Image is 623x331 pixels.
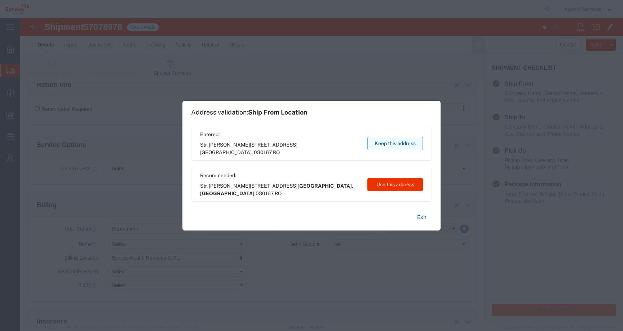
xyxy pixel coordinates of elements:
span: Entered: [200,131,361,138]
span: Str. [PERSON_NAME][STREET_ADDRESS] , [200,141,361,156]
button: Exit [411,211,432,224]
span: Str. [PERSON_NAME][STREET_ADDRESS] , [200,182,361,197]
span: 030167 [256,191,274,196]
span: Recommended: [200,172,361,179]
button: Keep this address [367,137,423,150]
span: Ship From Location [248,108,308,116]
span: 030167 [254,149,272,155]
span: RO [275,191,282,196]
span: [GEOGRAPHIC_DATA] [200,149,252,155]
button: Use this address [367,178,423,191]
span: RO [273,149,280,155]
h1: Address validation: [191,108,308,116]
span: [GEOGRAPHIC_DATA] [200,191,255,196]
span: [GEOGRAPHIC_DATA] [297,183,352,189]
